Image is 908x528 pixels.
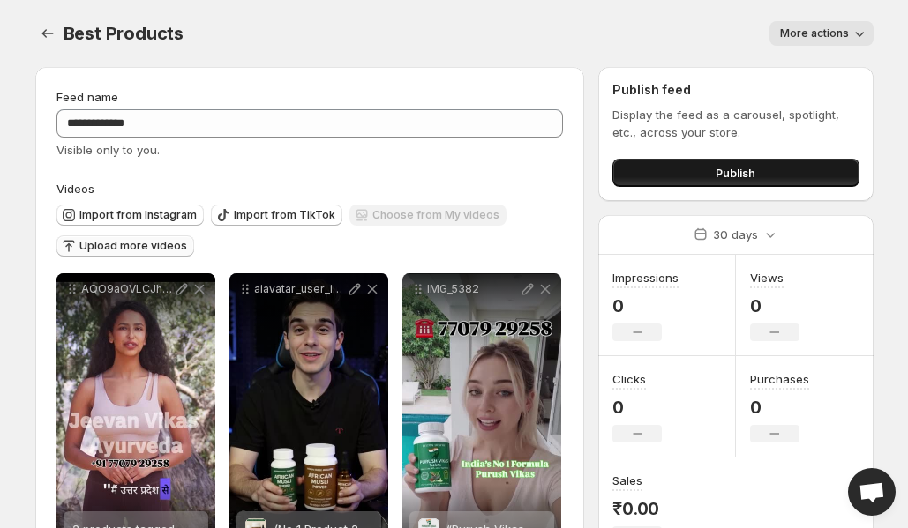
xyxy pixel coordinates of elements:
[35,21,60,46] button: Settings
[750,397,809,418] p: 0
[211,205,342,226] button: Import from TikTok
[79,208,197,222] span: Import from Instagram
[612,498,662,519] p: ₹0.00
[750,269,784,286] h3: Views
[612,269,679,286] h3: Impressions
[56,143,160,157] span: Visible only to you.
[612,159,859,187] button: Publish
[848,468,896,516] a: Open chat
[716,164,755,182] span: Publish
[750,295,799,316] p: 0
[612,370,646,388] h3: Clicks
[769,21,874,46] button: More actions
[56,182,94,196] span: Videos
[56,235,194,257] button: Upload more videos
[612,397,662,418] p: 0
[612,295,679,316] p: 0
[612,472,642,489] h3: Sales
[713,226,758,243] p: 30 days
[56,205,204,226] button: Import from Instagram
[79,239,187,253] span: Upload more videos
[750,370,809,388] h3: Purchases
[612,106,859,141] p: Display the feed as a carousel, spotlight, etc., across your store.
[612,81,859,99] h2: Publish feed
[780,26,849,41] span: More actions
[56,90,118,104] span: Feed name
[234,208,335,222] span: Import from TikTok
[81,282,173,296] p: AQO9aOVLCJhMJSPXrKH433WmifZNAUgaFYtyH7CVen_Lzv8sjbFnyPJfcUSmW3pUJncPfIV_IJHc5p5jMstuE7MxE4QklKa3
[254,282,346,296] p: aiavatar_user_instant_model_Uevxk8vqvvaOJgvBPSC1_3c3f216d06254b85a761388798392fa1_result_70a46e34...
[64,23,184,44] span: Best Products
[427,282,519,296] p: IMG_5382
